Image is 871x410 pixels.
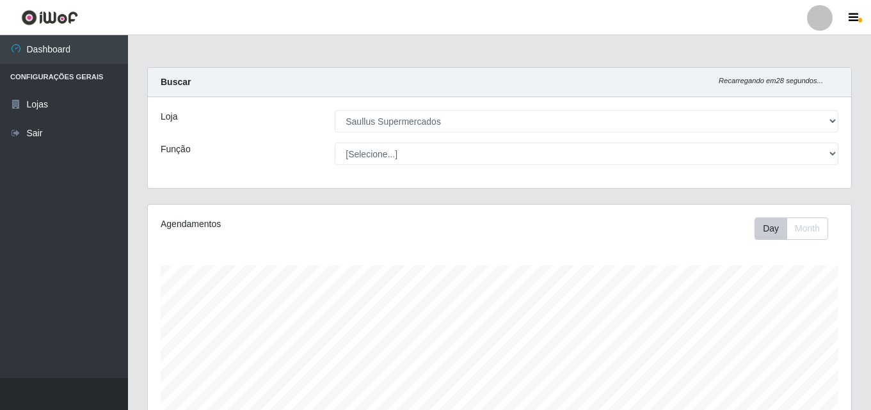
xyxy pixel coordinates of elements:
[755,217,787,240] button: Day
[755,217,838,240] div: Toolbar with button groups
[719,77,823,84] i: Recarregando em 28 segundos...
[161,110,177,123] label: Loja
[161,217,432,231] div: Agendamentos
[755,217,828,240] div: First group
[787,217,828,240] button: Month
[161,77,191,87] strong: Buscar
[161,143,191,156] label: Função
[21,10,78,26] img: CoreUI Logo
